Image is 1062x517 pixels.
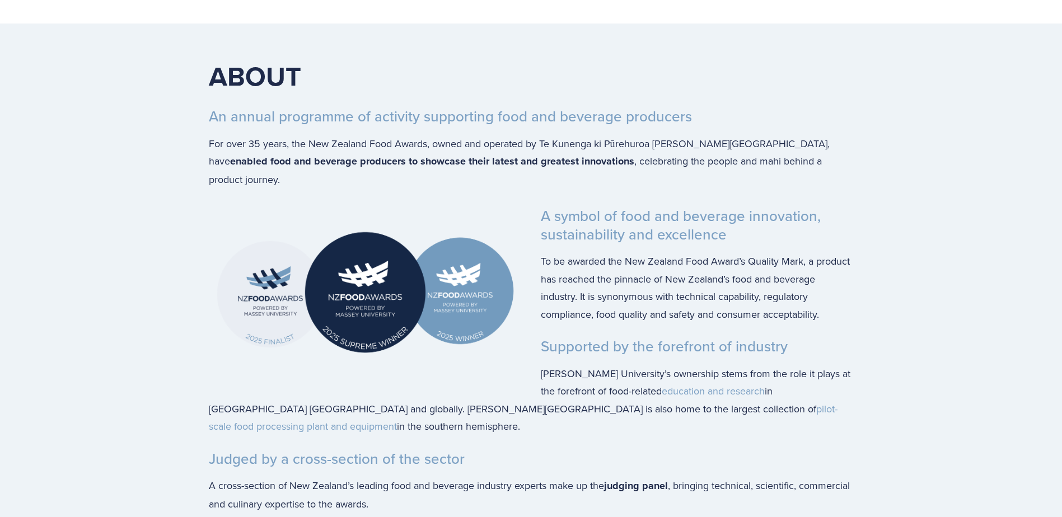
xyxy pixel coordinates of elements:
[209,337,854,356] h3: Supported by the forefront of industry
[662,384,765,398] a: education and research
[209,252,854,323] p: To be awarded the New Zealand Food Award’s Quality Mark, a product has reached the pinnacle of Ne...
[209,107,854,126] h3: An annual programme of activity supporting food and beverage producers
[209,59,854,93] h1: ABOUT
[209,450,854,468] h3: Judged by a cross-section of the sector
[209,477,854,513] p: A cross-section of New Zealand’s leading food and beverage industry experts make up the , bringin...
[230,154,634,168] strong: enabled food and beverage producers to showcase their latest and greatest innovations
[209,365,854,435] p: [PERSON_NAME] University’s ownership stems from the role it plays at the forefront of food-relate...
[604,478,668,493] strong: judging panel
[209,135,854,189] p: For over 35 years, the New Zealand Food Awards, owned and operated by Te Kunenga ki Pūrehuroa [PE...
[209,207,854,243] h3: A symbol of food and beverage innovation, sustainability and excellence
